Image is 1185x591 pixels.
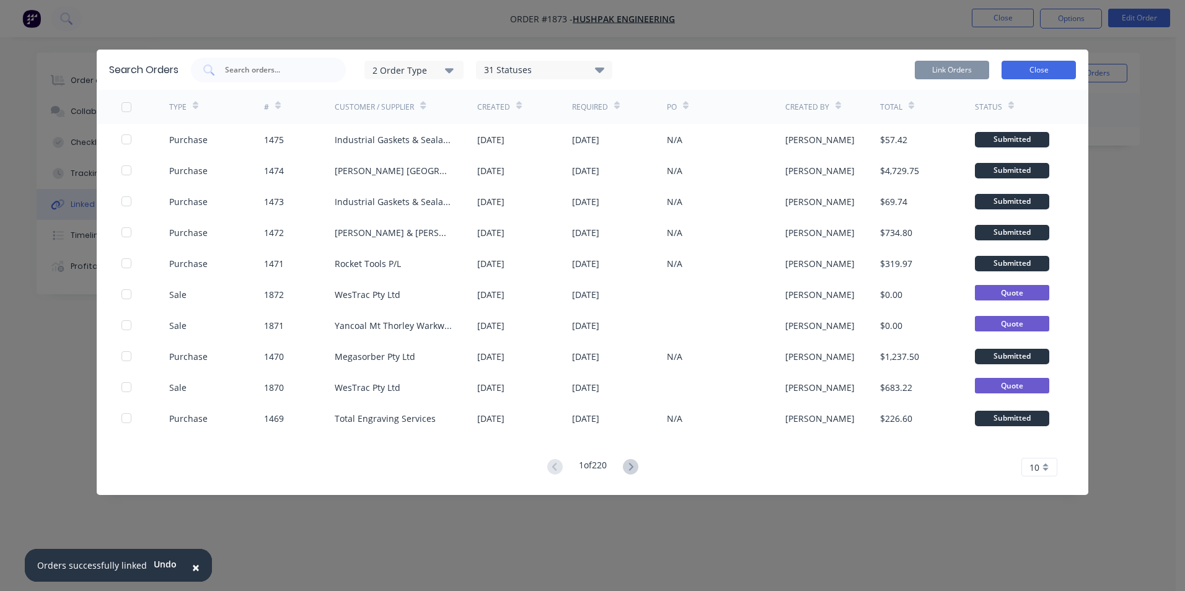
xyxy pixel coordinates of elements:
[572,288,599,301] div: [DATE]
[37,559,147,572] div: Orders successfully linked
[477,164,504,177] div: [DATE]
[335,412,436,425] div: Total Engraving Services
[477,133,504,146] div: [DATE]
[264,133,284,146] div: 1475
[169,133,208,146] div: Purchase
[572,350,599,363] div: [DATE]
[169,288,187,301] div: Sale
[975,132,1049,147] div: Submitted
[785,133,855,146] div: [PERSON_NAME]
[335,350,415,363] div: Megasorber Pty Ltd
[264,257,284,270] div: 1471
[975,225,1049,240] div: Submitted
[477,381,504,394] div: [DATE]
[335,195,452,208] div: Industrial Gaskets & Sealants Pty Limited
[335,257,401,270] div: Rocket Tools P/L
[264,195,284,208] div: 1473
[785,412,855,425] div: [PERSON_NAME]
[975,411,1049,426] div: Submitted
[667,195,682,208] div: N/A
[169,350,208,363] div: Purchase
[572,226,599,239] div: [DATE]
[785,288,855,301] div: [PERSON_NAME]
[572,381,599,394] div: [DATE]
[169,257,208,270] div: Purchase
[667,226,682,239] div: N/A
[264,164,284,177] div: 1474
[477,257,504,270] div: [DATE]
[880,195,907,208] div: $69.74
[975,102,1002,113] div: Status
[477,350,504,363] div: [DATE]
[572,412,599,425] div: [DATE]
[264,102,269,113] div: #
[192,559,200,576] span: ×
[264,412,284,425] div: 1469
[785,257,855,270] div: [PERSON_NAME]
[880,350,919,363] div: $1,237.50
[1002,61,1076,79] button: Close
[477,288,504,301] div: [DATE]
[224,64,327,76] input: Search orders...
[147,555,183,574] button: Undo
[880,133,907,146] div: $57.42
[264,350,284,363] div: 1470
[880,412,912,425] div: $226.60
[667,257,682,270] div: N/A
[169,226,208,239] div: Purchase
[264,381,284,394] div: 1870
[335,164,452,177] div: [PERSON_NAME] [GEOGRAPHIC_DATA]
[264,226,284,239] div: 1472
[169,195,208,208] div: Purchase
[667,412,682,425] div: N/A
[975,349,1049,364] div: Submitted
[975,378,1049,393] span: Quote
[667,133,682,146] div: N/A
[880,319,902,332] div: $0.00
[477,226,504,239] div: [DATE]
[572,257,599,270] div: [DATE]
[785,102,829,113] div: Created By
[364,61,464,79] button: 2 Order Type
[785,226,855,239] div: [PERSON_NAME]
[169,164,208,177] div: Purchase
[335,102,414,113] div: Customer / Supplier
[1029,461,1039,474] span: 10
[477,195,504,208] div: [DATE]
[880,288,902,301] div: $0.00
[572,164,599,177] div: [DATE]
[180,553,212,582] button: Close
[975,256,1049,271] div: Submitted
[335,226,452,239] div: [PERSON_NAME] & [PERSON_NAME] (N’CLE) Pty Ltd
[579,458,607,476] div: 1 of 220
[477,63,612,77] div: 31 Statuses
[169,412,208,425] div: Purchase
[109,63,178,77] div: Search Orders
[335,381,400,394] div: WesTrac Pty Ltd
[335,133,452,146] div: Industrial Gaskets & Sealants Pty Limited
[915,61,989,79] button: Link Orders
[785,164,855,177] div: [PERSON_NAME]
[880,102,902,113] div: Total
[477,412,504,425] div: [DATE]
[335,319,452,332] div: Yancoal Mt Thorley Warkworth
[335,288,400,301] div: WesTrac Pty Ltd
[880,226,912,239] div: $734.80
[169,102,187,113] div: TYPE
[572,102,608,113] div: Required
[667,102,677,113] div: PO
[785,195,855,208] div: [PERSON_NAME]
[880,164,919,177] div: $4,729.75
[169,319,187,332] div: Sale
[264,319,284,332] div: 1871
[572,133,599,146] div: [DATE]
[785,350,855,363] div: [PERSON_NAME]
[572,319,599,332] div: [DATE]
[667,164,682,177] div: N/A
[975,194,1049,209] div: Submitted
[477,102,510,113] div: Created
[975,163,1049,178] div: Submitted
[880,381,912,394] div: $683.22
[169,381,187,394] div: Sale
[975,316,1049,331] span: Quote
